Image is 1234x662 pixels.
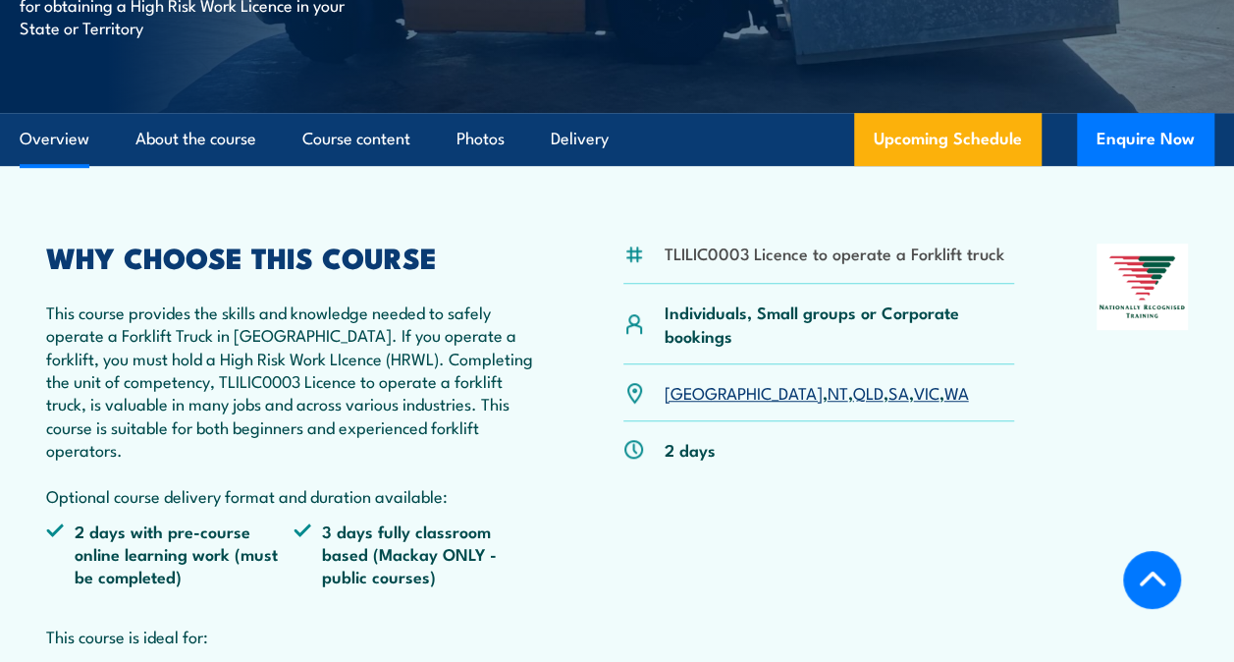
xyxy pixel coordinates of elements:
a: Photos [456,113,505,165]
p: Individuals, Small groups or Corporate bookings [664,301,1013,347]
button: Enquire Now [1077,113,1214,166]
li: 2 days with pre-course online learning work (must be completed) [46,520,294,588]
p: This course is ideal for: [46,625,541,647]
a: SA [887,380,908,404]
li: 3 days fully classroom based (Mackay ONLY - public courses) [294,520,541,588]
h2: WHY CHOOSE THIS COURSE [46,244,541,269]
a: Overview [20,113,89,165]
p: This course provides the skills and knowledge needed to safely operate a Forklift Truck in [GEOGR... [46,301,541,508]
a: WA [943,380,968,404]
a: Upcoming Schedule [854,113,1042,166]
a: NT [827,380,847,404]
a: Course content [302,113,410,165]
p: , , , , , [664,381,968,404]
img: Nationally Recognised Training logo. [1097,244,1188,330]
li: TLILIC0003 Licence to operate a Forklift truck [664,242,1003,264]
a: VIC [913,380,939,404]
p: 2 days [664,438,715,461]
a: About the course [135,113,256,165]
a: QLD [852,380,883,404]
a: [GEOGRAPHIC_DATA] [664,380,822,404]
a: Delivery [551,113,609,165]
